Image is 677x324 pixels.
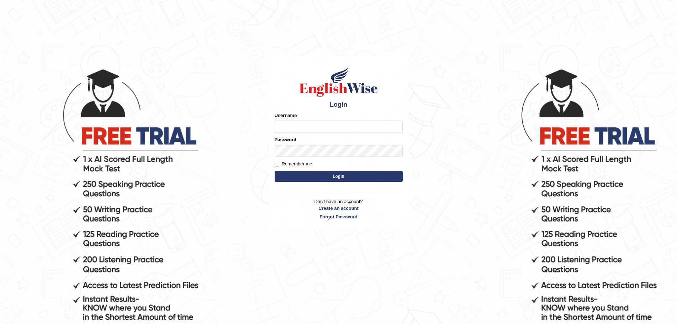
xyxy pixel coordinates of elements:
p: Don't have an account? [275,198,403,220]
label: Username [275,112,297,119]
label: Password [275,136,296,143]
img: Logo of English Wise sign in for intelligent practice with AI [298,66,379,98]
a: Forgot Password [275,213,403,220]
a: Create an account [275,205,403,212]
h4: Login [275,101,403,108]
input: Remember me [275,162,279,166]
label: Remember me [275,160,312,168]
button: Login [275,171,403,182]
